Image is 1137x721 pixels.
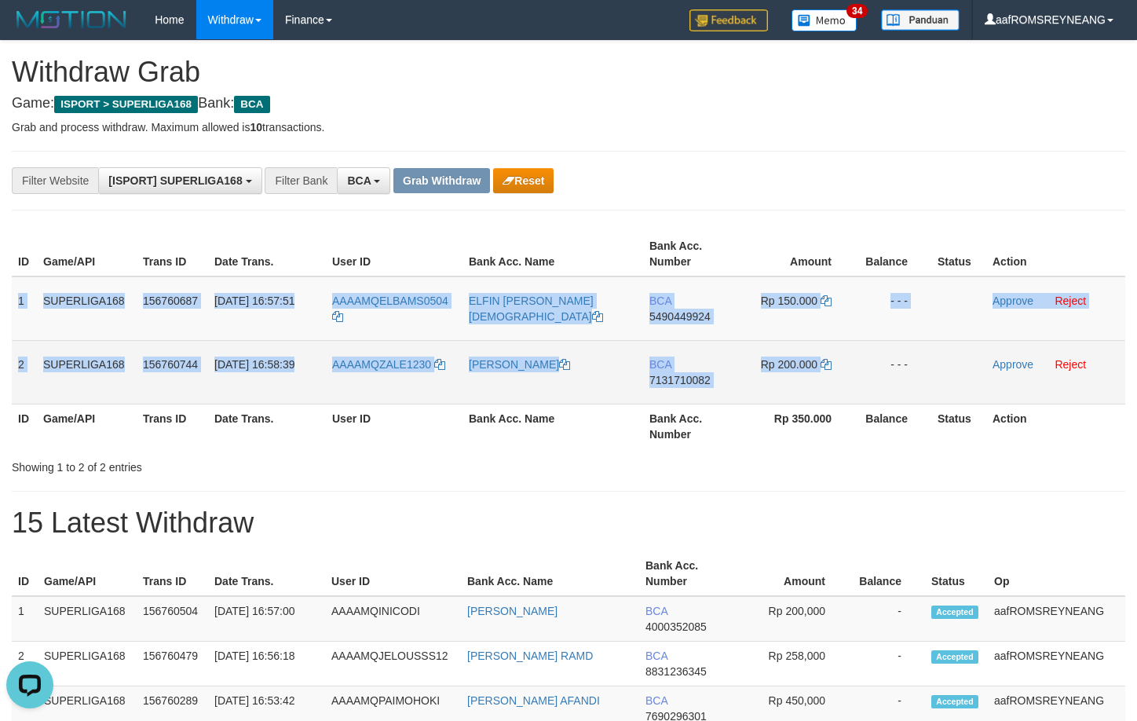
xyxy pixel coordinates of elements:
span: Rp 200.000 [761,358,817,371]
th: Date Trans. [208,232,326,276]
a: [PERSON_NAME] [467,605,558,617]
th: Amount [735,551,849,596]
span: AAAAMQELBAMS0504 [332,295,448,307]
a: ELFIN [PERSON_NAME][DEMOGRAPHIC_DATA] [469,295,603,323]
td: AAAAMQJELOUSSS12 [325,642,461,686]
span: Copy 4000352085 to clipboard [645,620,707,633]
th: Bank Acc. Number [643,404,740,448]
th: Status [931,232,986,276]
span: 156760687 [143,295,198,307]
h1: Withdraw Grab [12,57,1125,88]
strong: 10 [250,121,262,134]
a: Reject [1055,295,1086,307]
span: Copy 8831236345 to clipboard [645,665,707,678]
th: ID [12,551,38,596]
th: Trans ID [137,232,208,276]
td: - - - [855,340,931,404]
td: 156760479 [137,642,208,686]
th: Date Trans. [208,551,325,596]
span: BCA [649,295,671,307]
h4: Game: Bank: [12,96,1125,112]
span: [DATE] 16:58:39 [214,358,294,371]
a: [PERSON_NAME] RAMD [467,650,593,662]
span: Copy 7131710082 to clipboard [649,374,711,386]
td: Rp 258,000 [735,642,849,686]
div: Showing 1 to 2 of 2 entries [12,453,462,475]
a: [PERSON_NAME] AFANDI [467,694,600,707]
th: ID [12,232,37,276]
th: Op [988,551,1125,596]
th: Trans ID [137,551,208,596]
td: AAAAMQINICODI [325,596,461,642]
span: BCA [347,174,371,187]
span: Accepted [931,695,978,708]
span: BCA [649,358,671,371]
td: SUPERLIGA168 [38,642,137,686]
a: Copy 200000 to clipboard [821,358,832,371]
span: BCA [645,650,667,662]
th: Amount [740,232,855,276]
th: User ID [326,404,462,448]
span: AAAAMQZALE1230 [332,358,431,371]
th: Trans ID [137,404,208,448]
a: AAAAMQELBAMS0504 [332,295,448,323]
td: 2 [12,340,37,404]
span: Accepted [931,650,978,664]
a: AAAAMQZALE1230 [332,358,445,371]
button: Reset [493,168,554,193]
th: Status [931,404,986,448]
th: Game/API [38,551,137,596]
span: ISPORT > SUPERLIGA168 [54,96,198,113]
a: Copy 150000 to clipboard [821,295,832,307]
th: Bank Acc. Name [462,232,643,276]
td: aafROMSREYNEANG [988,642,1125,686]
span: BCA [645,605,667,617]
th: Action [986,404,1125,448]
span: 156760744 [143,358,198,371]
button: BCA [337,167,390,194]
th: Game/API [37,404,137,448]
th: Game/API [37,232,137,276]
th: User ID [326,232,462,276]
td: - [849,596,925,642]
span: 34 [846,4,868,18]
th: Bank Acc. Number [643,232,740,276]
span: BCA [234,96,269,113]
img: Button%20Memo.svg [792,9,857,31]
span: [ISPORT] SUPERLIGA168 [108,174,242,187]
h1: 15 Latest Withdraw [12,507,1125,539]
td: 1 [12,276,37,341]
img: Feedback.jpg [689,9,768,31]
td: SUPERLIGA168 [37,276,137,341]
td: Rp 200,000 [735,596,849,642]
th: Date Trans. [208,404,326,448]
th: Bank Acc. Number [639,551,735,596]
th: ID [12,404,37,448]
img: MOTION_logo.png [12,8,131,31]
span: Copy 5490449924 to clipboard [649,310,711,323]
th: User ID [325,551,461,596]
td: - [849,642,925,686]
a: Approve [993,358,1033,371]
p: Grab and process withdraw. Maximum allowed is transactions. [12,119,1125,135]
td: - - - [855,276,931,341]
th: Balance [855,404,931,448]
button: [ISPORT] SUPERLIGA168 [98,167,261,194]
td: SUPERLIGA168 [37,340,137,404]
th: Bank Acc. Name [461,551,639,596]
th: Action [986,232,1125,276]
td: [DATE] 16:57:00 [208,596,325,642]
button: Open LiveChat chat widget [6,6,53,53]
th: Balance [855,232,931,276]
td: [DATE] 16:56:18 [208,642,325,686]
td: 1 [12,596,38,642]
span: Rp 150.000 [761,295,817,307]
span: [DATE] 16:57:51 [214,295,294,307]
img: panduan.png [881,9,960,31]
div: Filter Website [12,167,98,194]
th: Balance [849,551,925,596]
a: [PERSON_NAME] [469,358,570,371]
td: aafROMSREYNEANG [988,596,1125,642]
th: Status [925,551,988,596]
a: Approve [993,295,1033,307]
